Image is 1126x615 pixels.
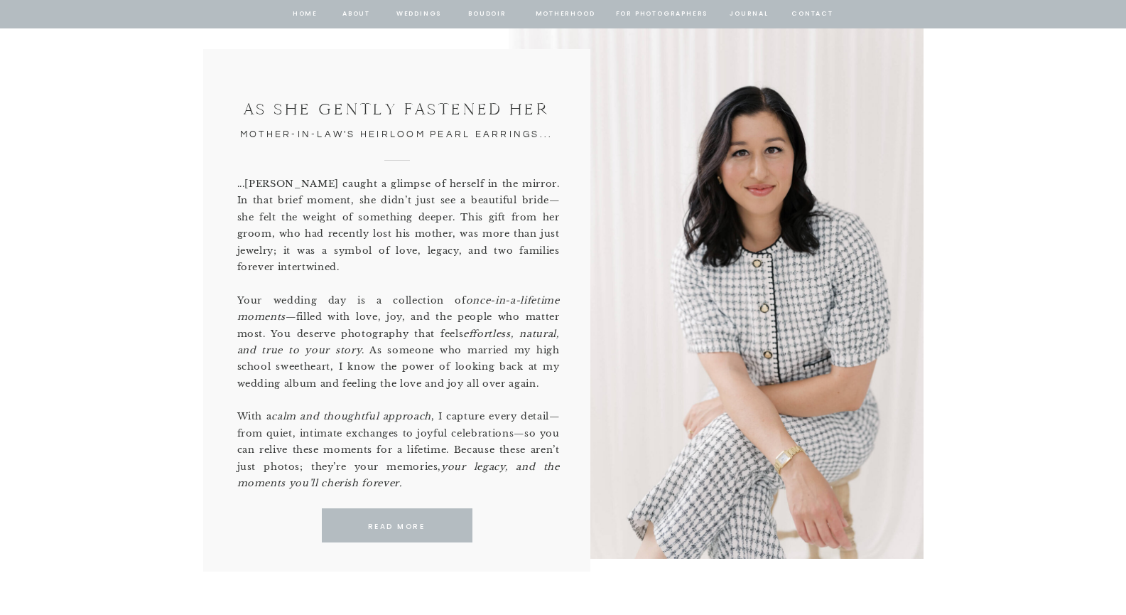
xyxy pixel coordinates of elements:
a: READ MORE [332,520,462,533]
a: home [292,8,319,21]
p: ...[PERSON_NAME] caught a glimpse of herself in the mirror. In that brief moment, she didn’t just... [237,176,560,486]
a: contact [790,8,835,21]
i: calm and thoughtful approach [271,410,431,422]
a: about [342,8,372,21]
a: journal [727,8,772,21]
a: BOUDOIR [467,8,508,21]
a: Motherhood [536,8,595,21]
a: Weddings [395,8,443,21]
a: for photographers [616,8,708,21]
p: Mother-In-Law's Heirloom Pearl Earrings... [234,127,560,142]
p: As she Gently Fastened Her [234,98,560,123]
i: effortless, natural, and true to your story [237,328,560,356]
